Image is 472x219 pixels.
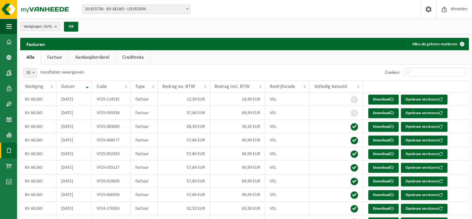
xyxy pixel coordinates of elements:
button: Opnieuw versturen [401,204,447,214]
td: 57,84 EUR [158,161,210,174]
td: VEL [265,174,310,188]
span: Bedrijfscode [270,84,295,89]
span: 10 [24,69,37,77]
a: Creditnota [116,50,150,65]
td: VF24-176504 [92,202,131,215]
td: 57,84 EUR [158,174,210,188]
td: [DATE] [57,202,92,215]
span: Volledig betaald [314,84,347,89]
td: VF25-052359 [92,147,131,161]
td: [DATE] [57,188,92,202]
td: [DATE] [57,174,92,188]
td: VEL [265,133,310,147]
a: Alle [20,50,41,65]
button: Opnieuw versturen [401,122,447,132]
button: Opnieuw versturen [401,108,447,118]
td: VEL [265,120,310,133]
td: Factuur [131,188,158,202]
button: Opnieuw versturen [401,163,447,173]
td: [DATE] [57,161,92,174]
td: VF25-068577 [92,133,131,147]
button: Opnieuw versturen [401,177,447,186]
a: Download [368,177,399,186]
span: 10-815736 - BV AELBO - LIEVEGEM [82,5,190,14]
td: Factuur [131,174,158,188]
count: (4/4) [43,25,52,29]
td: VEL [265,92,310,106]
td: 69,99 EUR [210,106,265,120]
td: VEL [265,161,310,174]
span: Vestigingen [24,22,52,31]
span: Bedrag ex. BTW [162,84,195,89]
td: 69,99 EUR [210,147,265,161]
td: 28,39 EUR [158,120,210,133]
button: Alles als gelezen markeren [407,38,468,50]
td: VEL [265,202,310,215]
td: VF25-083830 [92,120,131,133]
td: 63,56 EUR [210,202,265,215]
td: 12,39 EUR [158,92,210,106]
td: 14,99 EUR [210,92,265,106]
a: Factuur [41,50,69,65]
span: Bedrag incl. BTW [215,84,250,89]
td: BV AELBO [20,147,57,161]
td: 57,84 EUR [158,188,210,202]
a: Download [368,122,399,132]
td: 69,99 EUR [210,188,265,202]
td: Factuur [131,106,158,120]
td: Factuur [131,147,158,161]
td: Factuur [131,133,158,147]
td: Factuur [131,92,158,106]
td: VF25-035127 [92,161,131,174]
td: 52,53 EUR [158,202,210,215]
a: Download [368,149,399,159]
td: 57,84 EUR [158,106,210,120]
td: VF25-114532 [92,92,131,106]
a: Download [368,204,399,214]
td: VEL [265,106,310,120]
td: [DATE] [57,133,92,147]
td: BV AELBO [20,92,57,106]
span: 10 [23,68,37,78]
label: Zoeken: [385,70,400,75]
td: BV AELBO [20,188,57,202]
td: 69,99 EUR [210,133,265,147]
td: [DATE] [57,92,92,106]
a: Download [368,190,399,200]
button: Vestigingen(4/4) [20,22,60,31]
button: Opnieuw versturen [401,136,447,145]
span: 10-815736 - BV AELBO - LIEVEGEM [82,5,191,14]
td: BV AELBO [20,174,57,188]
a: Aankoopborderel [69,50,116,65]
td: Factuur [131,161,158,174]
td: VF25-099358 [92,106,131,120]
td: BV AELBO [20,133,57,147]
span: Vestiging [25,84,43,89]
label: resultaten weergeven [40,70,84,75]
td: 57,84 EUR [158,133,210,147]
a: Download [368,95,399,105]
td: Factuur [131,202,158,215]
td: Factuur [131,120,158,133]
h2: Facturen [20,38,51,50]
td: 69,99 EUR [210,161,265,174]
td: VEL [265,188,310,202]
td: [DATE] [57,106,92,120]
td: VF25-006358 [92,188,131,202]
td: [DATE] [57,120,92,133]
td: [DATE] [57,147,92,161]
span: Code [97,84,107,89]
td: BV AELBO [20,120,57,133]
button: Opnieuw versturen [401,190,447,200]
td: 34,35 EUR [210,120,265,133]
td: BV AELBO [20,202,57,215]
a: Download [368,136,399,145]
button: Opnieuw versturen [401,149,447,159]
button: Opnieuw versturen [401,95,447,105]
td: 69,99 EUR [210,174,265,188]
td: 57,84 EUR [158,147,210,161]
a: Download [368,163,399,173]
button: OK [64,22,78,32]
td: VEL [265,147,310,161]
td: VF25-019656 [92,174,131,188]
